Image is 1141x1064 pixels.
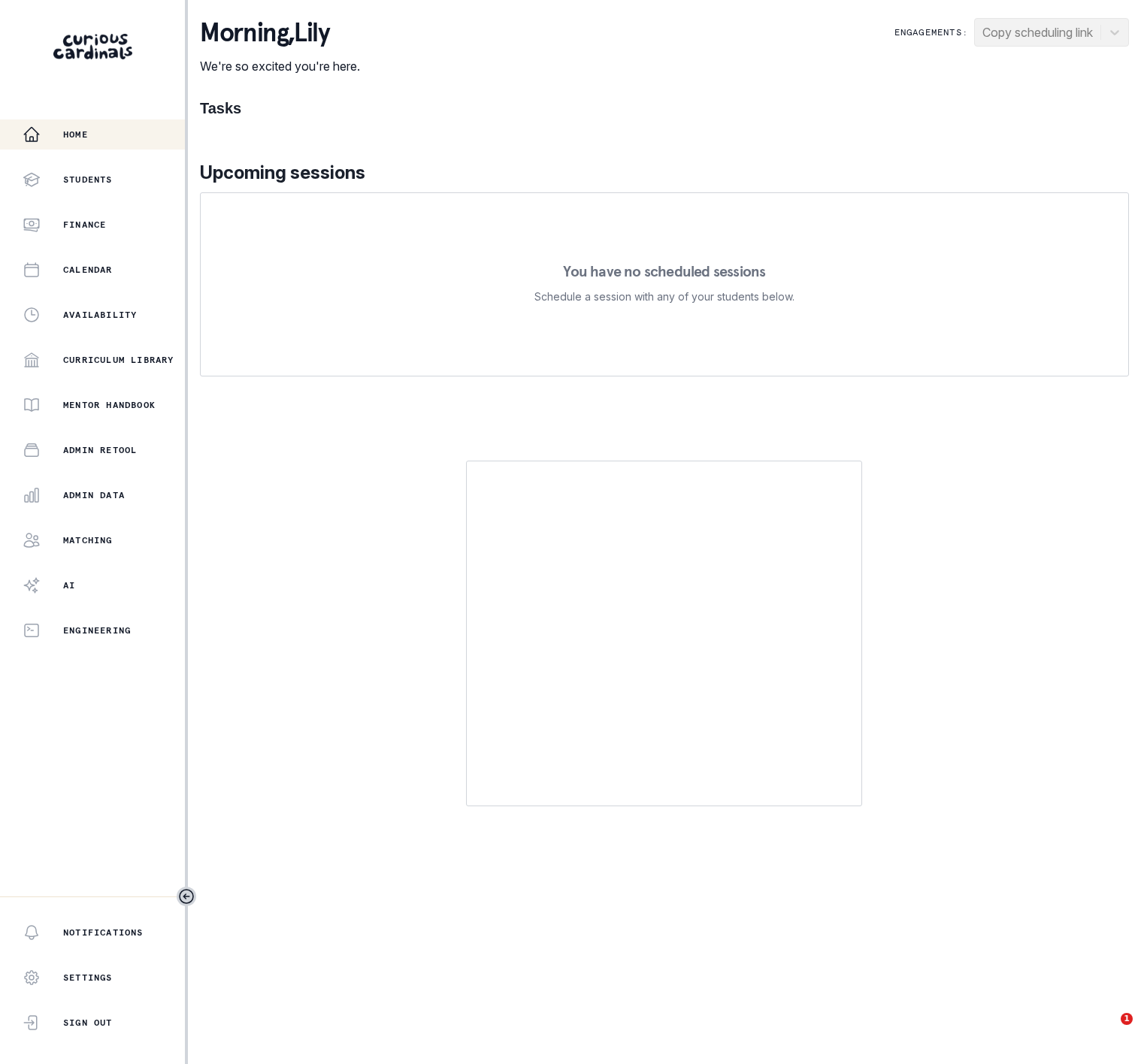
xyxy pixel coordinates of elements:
p: Upcoming sessions [200,159,1129,186]
p: Admin Retool [63,444,137,456]
p: Finance [63,219,106,231]
p: Home [63,128,88,141]
p: Matching [63,534,113,546]
p: Engagements: [894,26,968,38]
p: Students [63,174,113,186]
p: Settings [63,972,113,984]
p: Notifications [63,926,144,939]
p: We're so excited you're here. [200,57,360,75]
p: Admin Data [63,489,125,501]
button: Toggle sidebar [177,887,196,906]
span: 1 [1121,1013,1133,1025]
p: Curriculum Library [63,354,174,366]
p: Engineering [63,624,131,636]
img: Curious Cardinals Logo [53,34,132,59]
p: You have no scheduled sessions [563,264,765,279]
p: Mentor Handbook [63,399,156,411]
p: Availability [63,309,137,321]
iframe: Intercom live chat [1090,1013,1126,1049]
h1: Tasks [200,99,1129,117]
p: Calendar [63,264,113,276]
p: morning , Lily [200,18,360,48]
p: Schedule a session with any of your students below. [534,288,794,306]
p: AI [63,579,75,591]
p: Sign Out [63,1017,113,1029]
